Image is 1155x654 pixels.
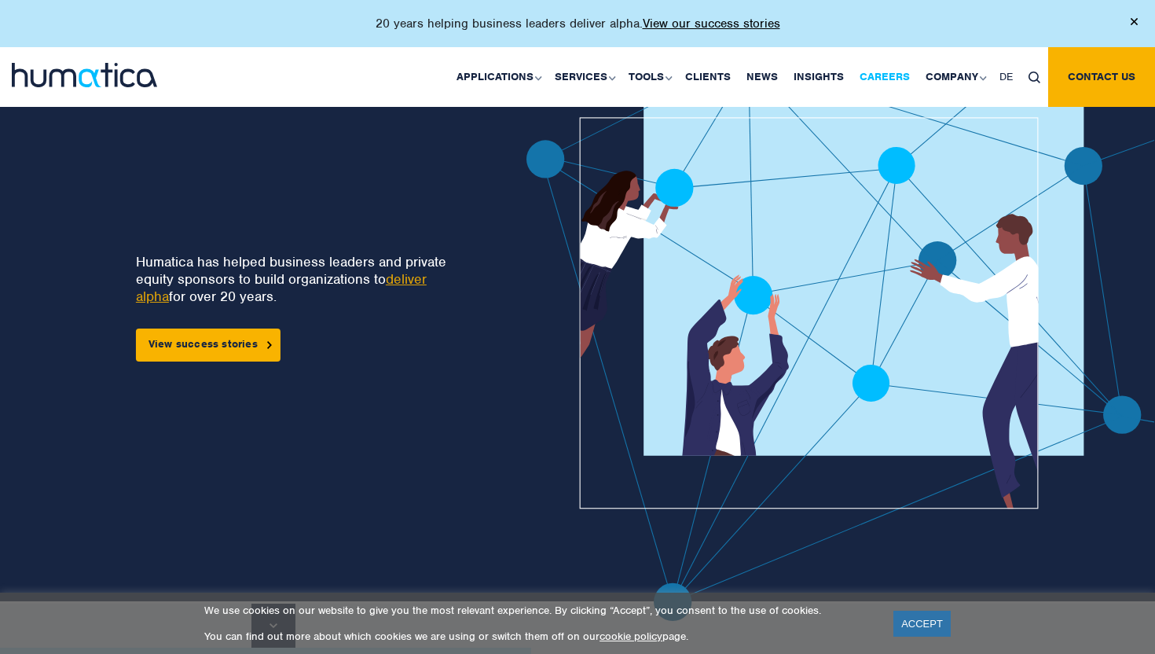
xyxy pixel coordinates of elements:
a: Contact us [1048,47,1155,107]
a: Careers [852,47,918,107]
p: 20 years helping business leaders deliver alpha. [376,16,780,31]
a: Tools [621,47,677,107]
a: Services [547,47,621,107]
a: Company [918,47,992,107]
a: ACCEPT [893,611,951,637]
a: cookie policy [599,630,662,643]
a: DE [992,47,1021,107]
p: Humatica has helped business leaders and private equity sponsors to build organizations to for ov... [136,253,474,305]
span: DE [999,70,1013,83]
a: News [739,47,786,107]
a: deliver alpha [136,270,427,305]
a: Insights [786,47,852,107]
a: View success stories [136,329,280,362]
a: View our success stories [643,16,780,31]
p: You can find out more about which cookies we are using or switch them off on our page. [204,630,874,643]
img: arrowicon [267,341,272,348]
img: logo [12,63,157,87]
img: search_icon [1028,72,1040,83]
a: Clients [677,47,739,107]
a: Applications [449,47,547,107]
p: We use cookies on our website to give you the most relevant experience. By clicking “Accept”, you... [204,604,874,617]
